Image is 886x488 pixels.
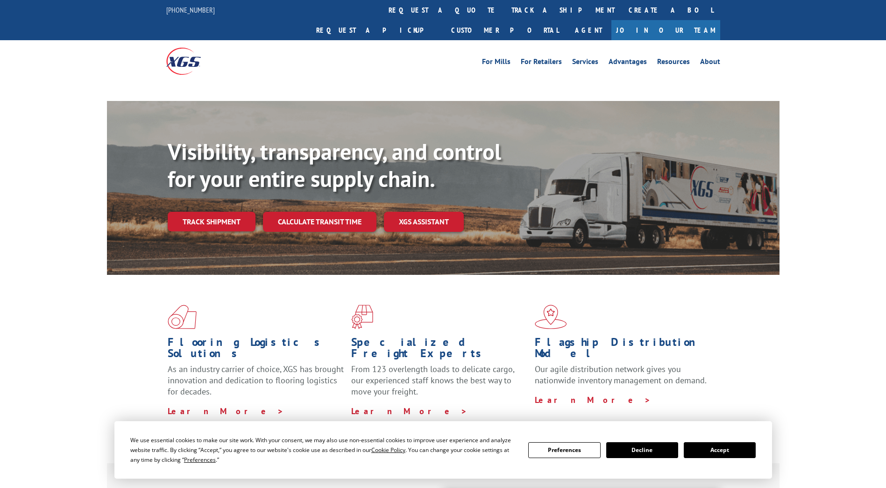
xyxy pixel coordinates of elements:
[684,442,756,458] button: Accept
[168,305,197,329] img: xgs-icon-total-supply-chain-intelligence-red
[166,5,215,14] a: [PHONE_NUMBER]
[351,337,528,364] h1: Specialized Freight Experts
[168,212,255,231] a: Track shipment
[184,456,216,464] span: Preferences
[611,20,720,40] a: Join Our Team
[384,212,464,232] a: XGS ASSISTANT
[351,305,373,329] img: xgs-icon-focused-on-flooring-red
[657,58,690,68] a: Resources
[168,406,284,416] a: Learn More >
[535,364,707,386] span: Our agile distribution network gives you nationwide inventory management on demand.
[309,20,444,40] a: Request a pickup
[700,58,720,68] a: About
[168,137,501,193] b: Visibility, transparency, and control for your entire supply chain.
[114,421,772,479] div: Cookie Consent Prompt
[351,364,528,405] p: From 123 overlength loads to delicate cargo, our experienced staff knows the best way to move you...
[351,406,468,416] a: Learn More >
[535,337,711,364] h1: Flagship Distribution Model
[444,20,566,40] a: Customer Portal
[371,446,405,454] span: Cookie Policy
[130,435,517,465] div: We use essential cookies to make our site work. With your consent, we may also use non-essential ...
[528,442,600,458] button: Preferences
[168,337,344,364] h1: Flooring Logistics Solutions
[482,58,510,68] a: For Mills
[566,20,611,40] a: Agent
[606,442,678,458] button: Decline
[609,58,647,68] a: Advantages
[572,58,598,68] a: Services
[535,305,567,329] img: xgs-icon-flagship-distribution-model-red
[535,395,651,405] a: Learn More >
[168,364,344,397] span: As an industry carrier of choice, XGS has brought innovation and dedication to flooring logistics...
[263,212,376,232] a: Calculate transit time
[521,58,562,68] a: For Retailers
